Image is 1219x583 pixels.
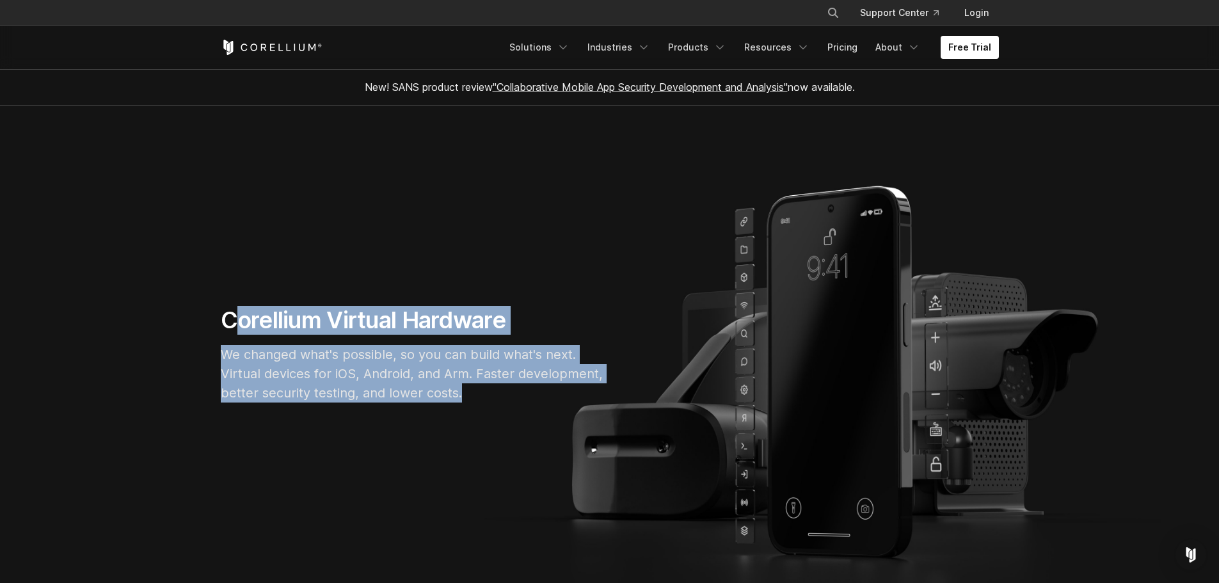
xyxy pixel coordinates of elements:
button: Search [822,1,845,24]
a: Pricing [820,36,865,59]
a: About [868,36,928,59]
div: Open Intercom Messenger [1175,539,1206,570]
a: Free Trial [941,36,999,59]
a: Login [954,1,999,24]
a: Industries [580,36,658,59]
p: We changed what's possible, so you can build what's next. Virtual devices for iOS, Android, and A... [221,345,605,403]
a: Solutions [502,36,577,59]
a: Support Center [850,1,949,24]
h1: Corellium Virtual Hardware [221,306,605,335]
a: Corellium Home [221,40,323,55]
a: Products [660,36,734,59]
a: "Collaborative Mobile App Security Development and Analysis" [493,81,788,93]
div: Navigation Menu [502,36,999,59]
span: New! SANS product review now available. [365,81,855,93]
div: Navigation Menu [811,1,999,24]
a: Resources [737,36,817,59]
